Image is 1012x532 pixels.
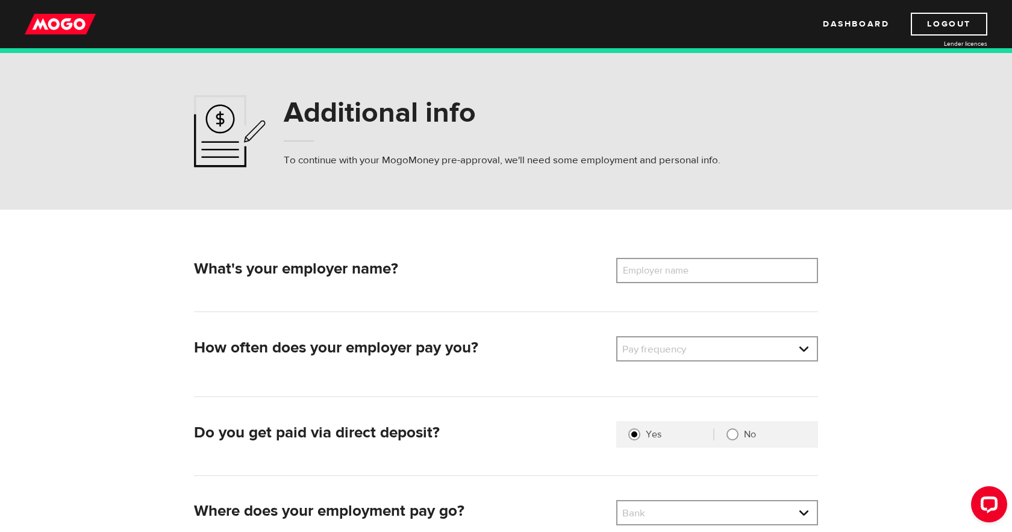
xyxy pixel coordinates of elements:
[284,153,720,167] p: To continue with your MogoMoney pre-approval, we'll need some employment and personal info.
[726,428,739,440] input: No
[961,481,1012,532] iframe: LiveChat chat widget
[194,95,266,167] img: application-ef4f7aff46a5c1a1d42a38d909f5b40b.svg
[646,428,713,440] label: Yes
[616,258,713,283] label: Employer name
[744,428,806,440] label: No
[194,260,607,278] h2: What's your employer name?
[911,13,987,36] a: Logout
[897,39,987,48] a: Lender licences
[25,13,96,36] img: mogo_logo-11ee424be714fa7cbb0f0f49df9e16ec.png
[194,339,607,357] h2: How often does your employer pay you?
[823,13,889,36] a: Dashboard
[194,424,607,442] h2: Do you get paid via direct deposit?
[284,97,720,128] h1: Additional info
[194,502,607,521] h2: Where does your employment pay go?
[628,428,640,440] input: Yes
